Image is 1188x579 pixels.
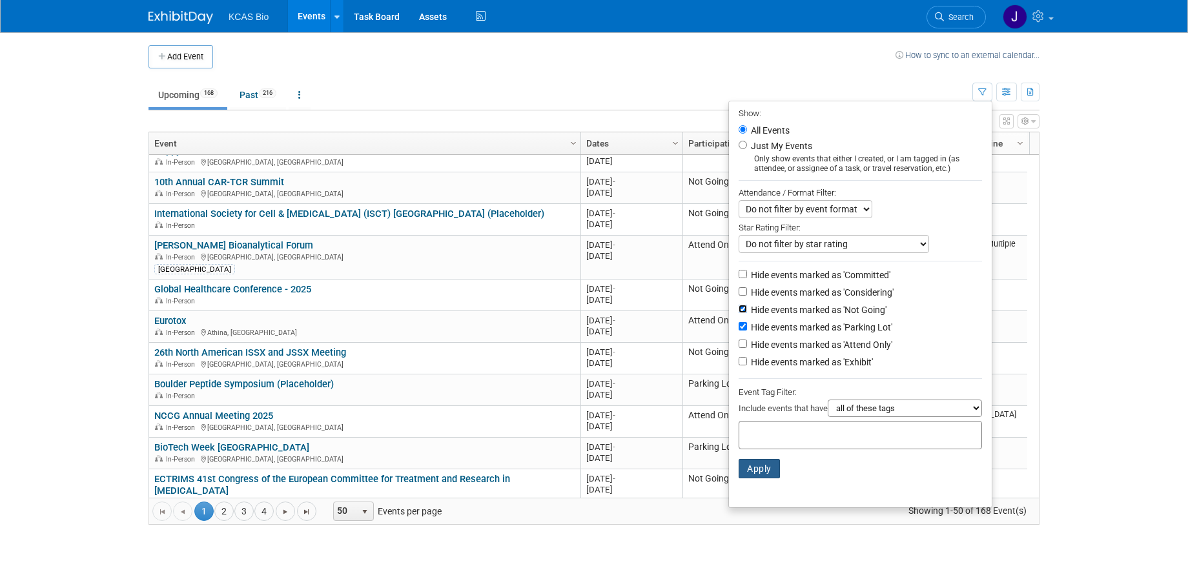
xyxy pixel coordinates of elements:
[166,297,199,305] span: In-Person
[567,132,581,152] a: Column Settings
[148,45,213,68] button: Add Event
[1015,138,1025,148] span: Column Settings
[586,294,677,305] div: [DATE]
[154,132,572,154] a: Event
[166,221,199,230] span: In-Person
[739,105,982,121] div: Show:
[154,208,544,219] a: International Society for Cell & [MEDICAL_DATA] (ISCT) [GEOGRAPHIC_DATA] (Placeholder)
[155,221,163,228] img: In-Person Event
[586,326,677,337] div: [DATE]
[155,423,163,430] img: In-Person Event
[586,473,677,484] div: [DATE]
[302,507,312,517] span: Go to the last page
[748,126,790,135] label: All Events
[154,358,575,369] div: [GEOGRAPHIC_DATA], [GEOGRAPHIC_DATA]
[154,156,575,167] div: [GEOGRAPHIC_DATA], [GEOGRAPHIC_DATA]
[682,438,778,469] td: Parking Lot
[148,83,227,107] a: Upcoming168
[748,338,892,351] label: Hide events marked as 'Attend Only'
[682,236,778,279] td: Attend Only
[586,283,677,294] div: [DATE]
[897,502,1039,520] span: Showing 1-50 of 168 Event(s)
[254,502,274,521] a: 4
[173,502,192,521] a: Go to the previous page
[739,185,982,200] div: Attendance / Format Filter:
[154,264,235,274] div: [GEOGRAPHIC_DATA]
[739,154,982,174] div: Only show events that either I created, or I am tagged in (as attendee, or assignee of a task, or...
[748,139,812,152] label: Just My Events
[317,502,455,521] span: Events per page
[155,329,163,335] img: In-Person Event
[214,502,234,521] a: 2
[682,343,778,374] td: Not Going
[154,283,311,295] a: Global Healthcare Conference - 2025
[154,442,309,453] a: BioTech Week [GEOGRAPHIC_DATA]
[586,176,677,187] div: [DATE]
[1003,5,1027,29] img: Jason Hannah
[568,138,579,148] span: Column Settings
[586,187,677,198] div: [DATE]
[166,392,199,400] span: In-Person
[586,389,677,400] div: [DATE]
[154,251,575,262] div: [GEOGRAPHIC_DATA], [GEOGRAPHIC_DATA]
[154,422,575,432] div: [GEOGRAPHIC_DATA], [GEOGRAPHIC_DATA]
[613,208,615,218] span: -
[944,12,974,22] span: Search
[613,347,615,357] span: -
[682,374,778,406] td: Parking Lot
[154,347,346,358] a: 26th North American ISSX and JSSX Meeting
[613,316,615,325] span: -
[154,453,575,464] div: [GEOGRAPHIC_DATA], [GEOGRAPHIC_DATA]
[586,347,677,358] div: [DATE]
[586,156,677,167] div: [DATE]
[155,297,163,303] img: In-Person Event
[155,253,163,259] img: In-Person Event
[155,392,163,398] img: In-Person Event
[739,400,982,421] div: Include events that have
[586,452,677,463] div: [DATE]
[670,138,681,148] span: Column Settings
[155,360,163,367] img: In-Person Event
[682,141,778,172] td: Not Going
[194,502,214,521] span: 1
[613,411,615,420] span: -
[748,269,890,281] label: Hide events marked as 'Committed'
[586,410,677,421] div: [DATE]
[613,284,615,294] span: -
[155,158,163,165] img: In-Person Event
[739,459,780,478] button: Apply
[1014,132,1028,152] a: Column Settings
[688,132,770,154] a: Participation
[360,507,370,517] span: select
[748,356,873,369] label: Hide events marked as 'Exhibit'
[586,442,677,452] div: [DATE]
[154,176,284,188] a: 10th Annual CAR-TCR Summit
[154,315,186,327] a: Eurotox
[154,239,313,251] a: [PERSON_NAME] Bioanalytical Forum
[259,88,276,98] span: 216
[586,484,677,495] div: [DATE]
[148,11,213,24] img: ExhibitDay
[154,410,273,422] a: NCCG Annual Meeting 2025
[748,286,894,299] label: Hide events marked as 'Considering'
[154,473,510,497] a: ECTRIMS 41st Congress of the European Committee for Treatment and Research in [MEDICAL_DATA]
[586,378,677,389] div: [DATE]
[154,327,575,338] div: Athina, [GEOGRAPHIC_DATA]
[155,190,163,196] img: In-Person Event
[613,442,615,452] span: -
[152,502,172,521] a: Go to the first page
[682,279,778,311] td: Not Going
[748,321,892,334] label: Hide events marked as 'Parking Lot'
[154,145,308,156] a: Happy Hour in [GEOGRAPHIC_DATA]
[334,502,356,520] span: 50
[234,502,254,521] a: 3
[739,385,982,400] div: Event Tag Filter:
[586,250,677,261] div: [DATE]
[276,502,295,521] a: Go to the next page
[586,421,677,432] div: [DATE]
[200,88,218,98] span: 168
[682,406,778,438] td: Attend Only
[178,507,188,517] span: Go to the previous page
[613,177,615,187] span: -
[682,204,778,236] td: Not Going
